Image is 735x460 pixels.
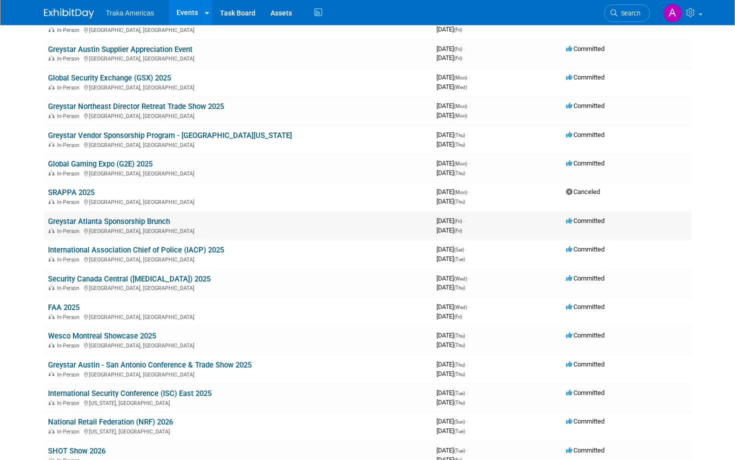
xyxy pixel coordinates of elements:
span: [DATE] [436,217,465,224]
span: In-Person [57,84,82,91]
a: Global Security Exchange (GSX) 2025 [48,73,171,82]
span: Committed [566,274,604,282]
span: In-Person [57,170,82,177]
div: [GEOGRAPHIC_DATA], [GEOGRAPHIC_DATA] [48,370,428,378]
a: SRAPPA 2025 [48,188,94,197]
img: In-Person Event [48,113,54,118]
span: [DATE] [436,245,467,253]
span: (Fri) [454,314,462,319]
a: Greystar Northeast Director Retreat Trade Show 2025 [48,102,224,111]
a: Greystar Vendor Sponsorship Program - [GEOGRAPHIC_DATA][US_STATE] [48,131,292,140]
span: [DATE] [436,140,465,148]
span: In-Person [57,285,82,291]
span: Committed [566,417,604,425]
span: Committed [566,389,604,396]
span: (Thu) [454,342,465,348]
span: [DATE] [436,427,465,434]
img: In-Person Event [48,27,54,32]
span: In-Person [57,113,82,119]
span: [DATE] [436,111,467,119]
span: [DATE] [436,73,470,81]
span: Committed [566,360,604,368]
img: In-Person Event [48,55,54,60]
span: [DATE] [436,370,465,377]
div: [GEOGRAPHIC_DATA], [GEOGRAPHIC_DATA] [48,54,428,62]
a: SHOT Show 2026 [48,446,105,455]
a: Search [604,4,650,22]
span: [DATE] [436,188,470,195]
span: [DATE] [436,54,462,61]
a: Greystar Atlanta Sponsorship Brunch [48,217,170,226]
span: [DATE] [436,197,465,205]
span: [DATE] [436,303,470,310]
span: [DATE] [436,131,468,138]
span: - [466,360,468,368]
div: [GEOGRAPHIC_DATA], [GEOGRAPHIC_DATA] [48,25,428,33]
span: (Fri) [454,46,462,52]
img: ExhibitDay [44,8,94,18]
span: In-Person [57,256,82,263]
img: In-Person Event [48,400,54,405]
div: [GEOGRAPHIC_DATA], [GEOGRAPHIC_DATA] [48,283,428,291]
a: FAA 2025 [48,303,79,312]
span: Committed [566,131,604,138]
span: [DATE] [436,274,470,282]
span: (Mon) [454,75,467,80]
span: Committed [566,45,604,52]
span: [DATE] [436,159,470,167]
a: Greystar Austin Supplier Appreciation Event [48,45,192,54]
span: - [463,45,465,52]
span: - [468,159,470,167]
img: In-Person Event [48,228,54,233]
span: - [466,331,468,339]
span: - [466,131,468,138]
span: (Thu) [454,400,465,405]
div: [GEOGRAPHIC_DATA], [GEOGRAPHIC_DATA] [48,341,428,349]
div: [GEOGRAPHIC_DATA], [GEOGRAPHIC_DATA] [48,83,428,91]
div: [GEOGRAPHIC_DATA], [GEOGRAPHIC_DATA] [48,140,428,148]
span: Committed [566,245,604,253]
span: (Fri) [454,228,462,233]
a: Greystar Austin - San Antonio Conference & Trade Show 2025 [48,360,251,369]
span: Committed [566,73,604,81]
span: (Mon) [454,113,467,118]
span: (Tue) [454,428,465,434]
div: [GEOGRAPHIC_DATA], [GEOGRAPHIC_DATA] [48,312,428,320]
span: [DATE] [436,25,462,33]
a: International Security Conference (ISC) East 2025 [48,389,211,398]
span: (Wed) [454,84,467,90]
span: In-Person [57,428,82,435]
span: (Mon) [454,189,467,195]
span: Search [617,9,640,17]
span: In-Person [57,199,82,205]
img: Anna Boyers [663,3,682,22]
span: [DATE] [436,255,465,262]
span: Traka Americas [106,9,154,17]
span: (Thu) [454,170,465,176]
span: [DATE] [436,360,468,368]
span: - [468,188,470,195]
div: [GEOGRAPHIC_DATA], [GEOGRAPHIC_DATA] [48,169,428,177]
img: In-Person Event [48,199,54,204]
span: (Thu) [454,362,465,367]
span: (Thu) [454,132,465,138]
span: In-Person [57,342,82,349]
span: (Mon) [454,103,467,109]
span: [DATE] [436,398,465,406]
span: - [468,102,470,109]
div: [GEOGRAPHIC_DATA], [GEOGRAPHIC_DATA] [48,226,428,234]
span: (Thu) [454,333,465,338]
span: (Fri) [454,55,462,61]
div: [GEOGRAPHIC_DATA], [GEOGRAPHIC_DATA] [48,255,428,263]
span: - [468,274,470,282]
span: (Tue) [454,448,465,453]
span: [DATE] [436,389,468,396]
img: In-Person Event [48,142,54,147]
img: In-Person Event [48,371,54,376]
span: Canceled [566,188,600,195]
span: (Sat) [454,247,464,252]
div: [GEOGRAPHIC_DATA], [GEOGRAPHIC_DATA] [48,197,428,205]
a: Global Gaming Expo (G2E) 2025 [48,159,152,168]
img: In-Person Event [48,428,54,433]
img: In-Person Event [48,314,54,319]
